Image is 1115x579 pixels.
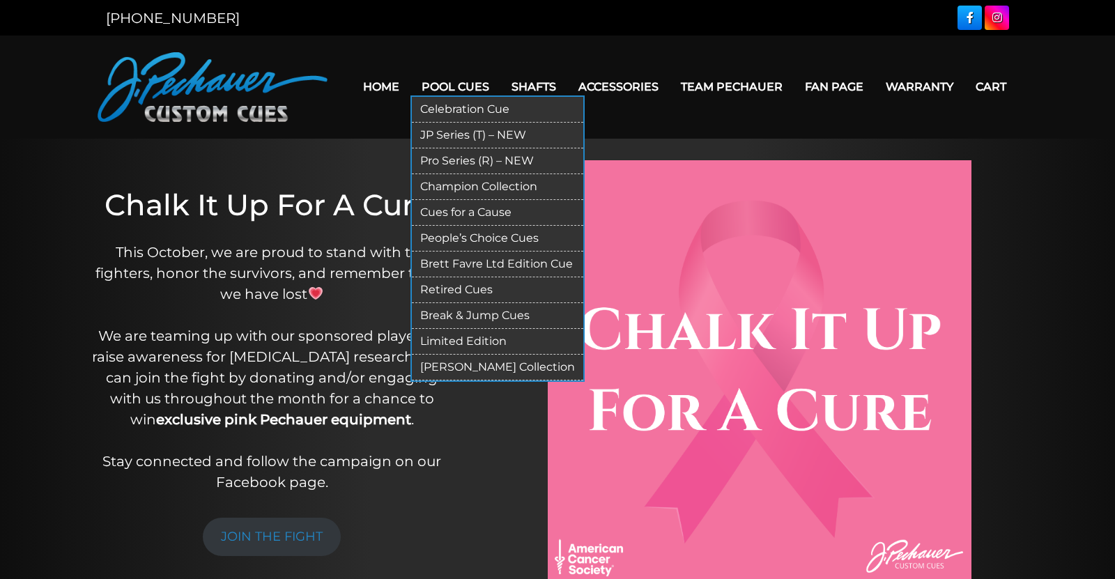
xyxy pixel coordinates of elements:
a: Pool Cues [410,69,500,105]
a: Accessories [567,69,670,105]
a: People’s Choice Cues [412,226,583,252]
img: 💗 [309,286,323,300]
a: Fan Page [794,69,875,105]
a: Pro Series (R) – NEW [412,148,583,174]
p: This October, we are proud to stand with the fighters, honor the survivors, and remember those we... [91,242,453,493]
a: Break & Jump Cues [412,303,583,329]
h1: Chalk It Up For A Cure! [91,187,453,222]
a: [PERSON_NAME] Collection [412,355,583,380]
a: Team Pechauer [670,69,794,105]
a: JOIN THE FIGHT [203,518,341,556]
a: Shafts [500,69,567,105]
a: Retired Cues [412,277,583,303]
strong: exclusive pink Pechauer equipment [156,411,411,428]
a: Cart [964,69,1017,105]
a: [PHONE_NUMBER] [106,10,240,26]
a: Cues for a Cause [412,200,583,226]
a: Brett Favre Ltd Edition Cue [412,252,583,277]
a: Champion Collection [412,174,583,200]
a: JP Series (T) – NEW [412,123,583,148]
a: Limited Edition [412,329,583,355]
img: Pechauer Custom Cues [98,52,328,122]
a: Celebration Cue [412,97,583,123]
a: Warranty [875,69,964,105]
a: Home [352,69,410,105]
